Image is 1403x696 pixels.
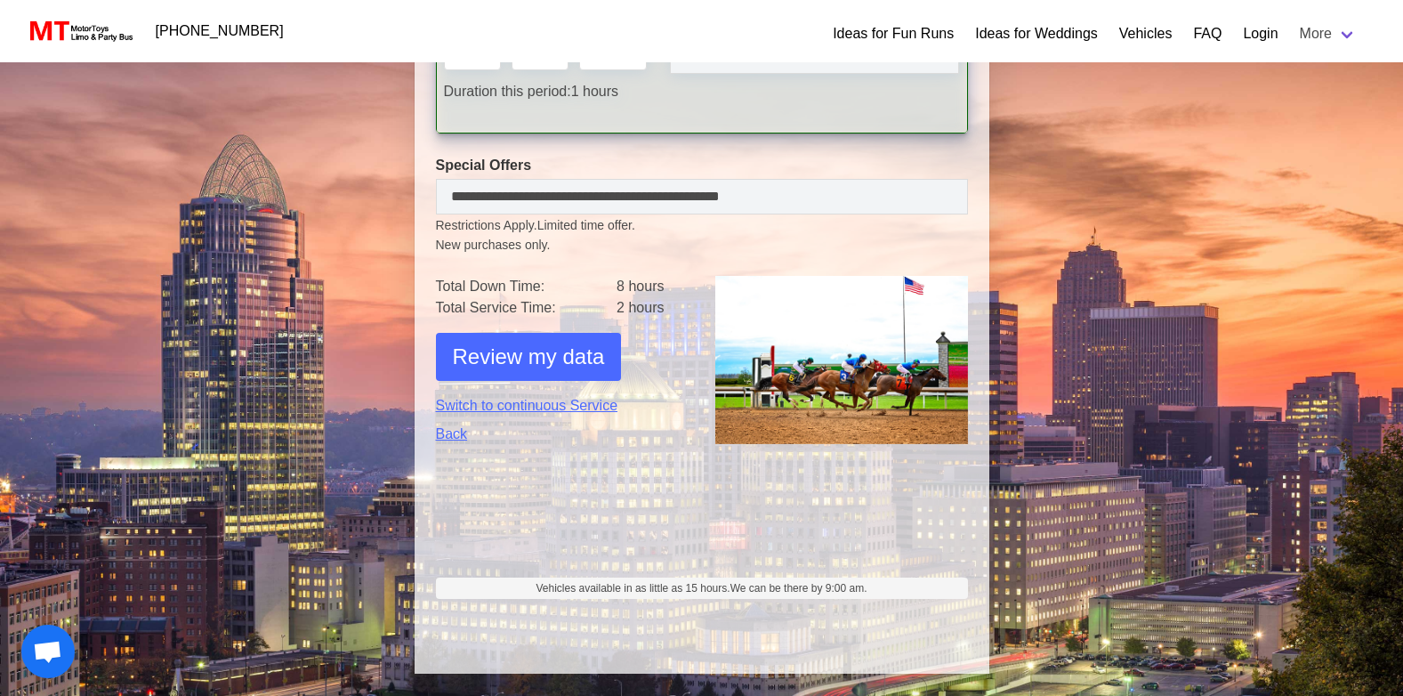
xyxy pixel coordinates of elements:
[25,19,134,44] img: MotorToys Logo
[833,23,954,45] a: Ideas for Fun Runs
[444,84,571,99] span: Duration this period:
[536,580,867,596] span: Vehicles available in as little as 15 hours.
[1119,23,1173,45] a: Vehicles
[431,81,657,102] div: 1 hours
[436,424,689,445] a: Back
[436,276,617,297] td: Total Down Time:
[436,333,622,381] button: Review my data
[145,13,294,49] a: [PHONE_NUMBER]
[617,297,688,319] td: 2 hours
[436,395,689,417] a: Switch to continuous Service
[436,218,968,255] small: Restrictions Apply.
[21,625,75,678] a: Open chat
[617,276,688,297] td: 8 hours
[975,23,1098,45] a: Ideas for Weddings
[1193,23,1222,45] a: FAQ
[537,216,635,235] span: Limited time offer.
[1243,23,1278,45] a: Login
[436,297,617,319] td: Total Service Time:
[1289,16,1367,52] a: More
[436,155,968,176] label: Special Offers
[730,582,867,595] span: We can be there by 9:00 am.
[453,341,605,373] span: Review my data
[715,276,968,444] img: 1.png
[436,236,968,255] span: New purchases only.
